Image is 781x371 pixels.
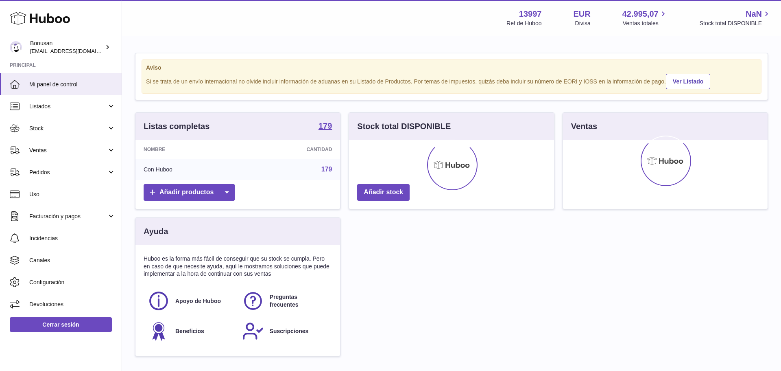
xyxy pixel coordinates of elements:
div: Divisa [575,20,591,27]
img: info@bonusan.es [10,41,22,53]
div: Ref de Huboo [506,20,541,27]
span: Ventas totales [623,20,668,27]
a: 179 [319,122,332,132]
span: Stock total DISPONIBLE [700,20,771,27]
span: Incidencias [29,235,116,242]
span: Devoluciones [29,301,116,308]
span: Suscripciones [270,327,309,335]
span: 42.995,07 [622,9,659,20]
span: Configuración [29,279,116,286]
th: Nombre [135,140,242,159]
td: Con Huboo [135,159,242,180]
span: Apoyo de Huboo [175,297,221,305]
a: 42.995,07 Ventas totales [622,9,668,27]
span: [EMAIL_ADDRESS][DOMAIN_NAME] [30,48,120,54]
span: Mi panel de control [29,81,116,88]
strong: 179 [319,122,332,130]
div: Bonusan [30,40,103,55]
p: Huboo es la forma más fácil de conseguir que su stock se cumpla. Pero en caso de que necesite ayu... [144,255,332,278]
span: Canales [29,257,116,264]
h3: Listas completas [144,121,209,132]
strong: EUR [573,9,590,20]
span: Facturación y pagos [29,213,107,220]
span: NaN [746,9,762,20]
a: 179 [321,166,332,173]
strong: 13997 [519,9,542,20]
a: Añadir productos [144,184,235,201]
a: Apoyo de Huboo [148,290,234,312]
span: Ventas [29,147,107,154]
h3: Ayuda [144,226,168,237]
span: Stock [29,125,107,132]
h3: Ventas [571,121,597,132]
strong: Aviso [146,64,757,72]
span: Uso [29,191,116,198]
a: Preguntas frecuentes [242,290,328,312]
a: Beneficios [148,320,234,342]
span: Beneficios [175,327,204,335]
a: Suscripciones [242,320,328,342]
a: NaN Stock total DISPONIBLE [700,9,771,27]
div: Si se trata de un envío internacional no olvide incluir información de aduanas en su Listado de P... [146,72,757,89]
a: Ver Listado [666,74,710,89]
h3: Stock total DISPONIBLE [357,121,451,132]
span: Listados [29,103,107,110]
span: Preguntas frecuentes [270,293,327,309]
th: Cantidad [242,140,340,159]
a: Añadir stock [357,184,410,201]
a: Cerrar sesión [10,317,112,332]
span: Pedidos [29,169,107,176]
